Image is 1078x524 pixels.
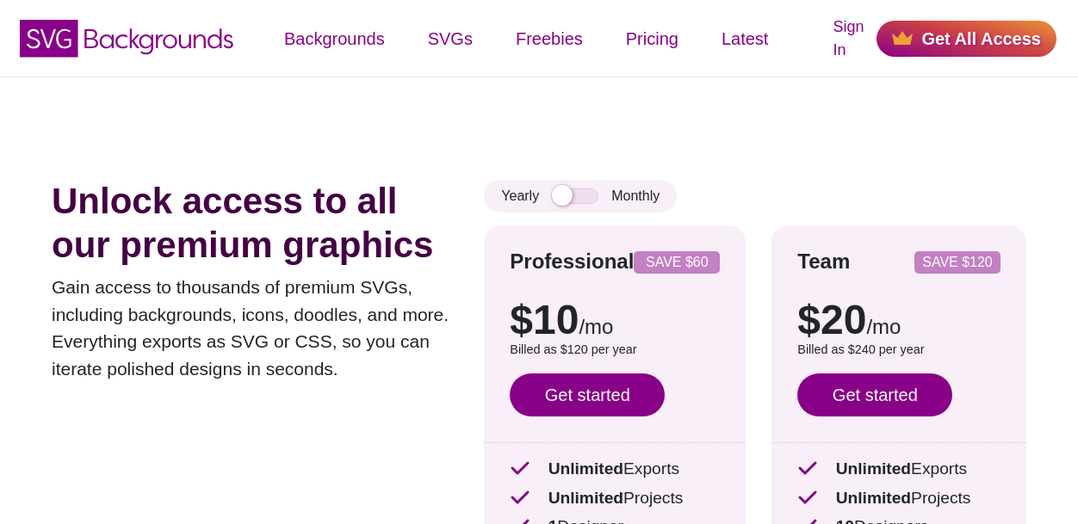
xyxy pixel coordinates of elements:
[866,315,901,338] span: /mo
[797,250,850,273] strong: Team
[510,457,720,482] p: Exports
[579,315,613,338] span: /mo
[921,256,994,269] p: SAVE $120
[510,341,720,360] p: Billed as $120 per year
[484,180,677,213] div: Yearly Monthly
[52,274,458,382] p: Gain access to thousands of premium SVGs, including backgrounds, icons, doodles, and more. Everyt...
[797,341,1001,360] p: Billed as $240 per year
[797,299,1001,341] p: $20
[510,373,665,416] a: Get started
[700,13,790,65] a: Latest
[641,256,713,269] p: SAVE $60
[510,486,720,511] p: Projects
[510,250,634,273] strong: Professional
[494,13,604,65] a: Freebies
[836,489,911,507] strong: Unlimited
[877,21,1056,57] a: Get All Access
[52,180,458,267] h1: Unlock access to all our premium graphics
[833,15,864,62] a: Sign In
[263,13,406,65] a: Backgrounds
[836,459,911,478] strong: Unlimited
[797,373,952,416] a: Get started
[548,459,623,478] strong: Unlimited
[510,299,720,341] p: $10
[548,489,623,507] strong: Unlimited
[604,13,700,65] a: Pricing
[406,13,494,65] a: SVGs
[797,486,1001,511] p: Projects
[797,457,1001,482] p: Exports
